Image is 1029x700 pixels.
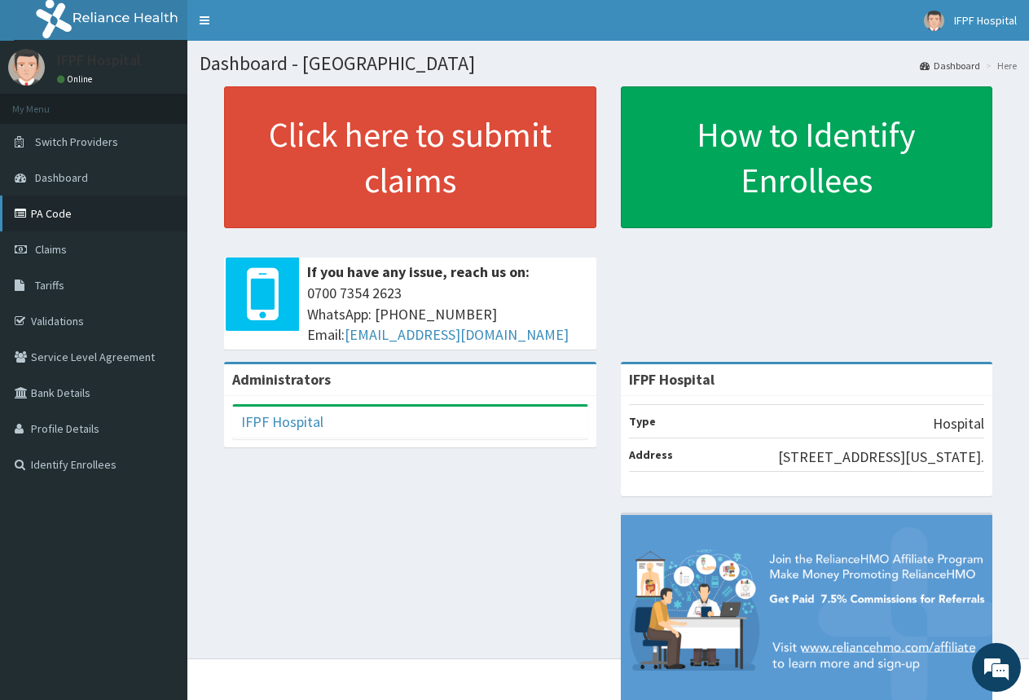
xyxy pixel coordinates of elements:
[30,81,66,122] img: d_794563401_company_1708531726252_794563401
[920,59,980,73] a: Dashboard
[8,49,45,86] img: User Image
[307,283,588,346] span: 0700 7354 2623 WhatsApp: [PHONE_NUMBER] Email:
[621,86,993,228] a: How to Identify Enrollees
[778,447,984,468] p: [STREET_ADDRESS][US_STATE].
[982,59,1017,73] li: Here
[35,170,88,185] span: Dashboard
[57,73,96,85] a: Online
[267,8,306,47] div: Minimize live chat window
[232,370,331,389] b: Administrators
[35,278,64,293] span: Tariffs
[345,325,569,344] a: [EMAIL_ADDRESS][DOMAIN_NAME]
[35,242,67,257] span: Claims
[8,445,310,502] textarea: Type your message and hit 'Enter'
[307,262,530,281] b: If you have any issue, reach us on:
[954,13,1017,28] span: IFPF Hospital
[200,53,1017,74] h1: Dashboard - [GEOGRAPHIC_DATA]
[924,11,944,31] img: User Image
[35,134,118,149] span: Switch Providers
[629,414,656,429] b: Type
[933,413,984,434] p: Hospital
[224,86,596,228] a: Click here to submit claims
[57,53,141,68] p: IFPF Hospital
[95,205,225,370] span: We're online!
[629,447,673,462] b: Address
[241,412,323,431] a: IFPF Hospital
[85,91,274,112] div: Chat with us now
[629,370,715,389] strong: IFPF Hospital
